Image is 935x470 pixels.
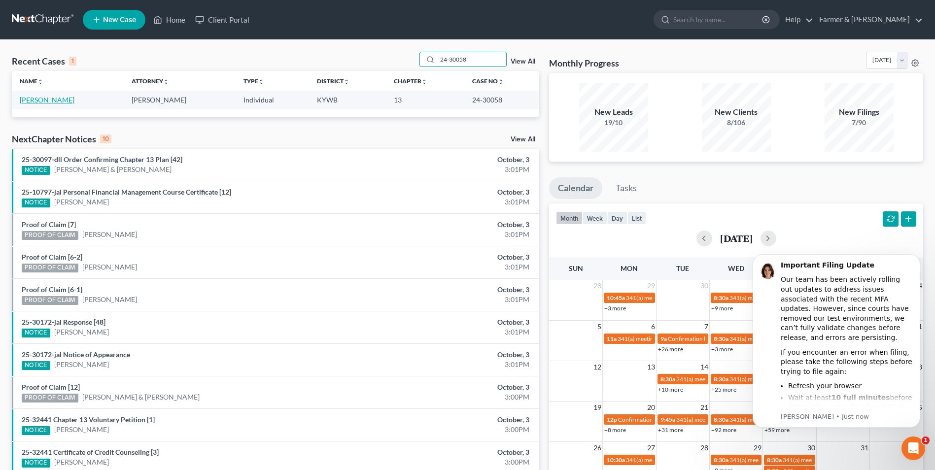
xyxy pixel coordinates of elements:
[592,280,602,292] span: 28
[621,264,638,272] span: Mon
[604,426,626,434] a: +8 more
[421,79,427,85] i: unfold_more
[54,425,109,435] a: [PERSON_NAME]
[579,118,648,128] div: 19/10
[132,77,169,85] a: Attorneyunfold_more
[344,79,349,85] i: unfold_more
[236,91,309,109] td: Individual
[54,197,109,207] a: [PERSON_NAME]
[549,177,602,199] a: Calendar
[658,386,683,393] a: +10 more
[660,375,675,383] span: 8:30a
[367,415,529,425] div: October, 3
[464,91,539,109] td: 24-30058
[607,416,617,423] span: 12p
[367,197,529,207] div: 3:01PM
[596,321,602,333] span: 5
[618,335,713,342] span: 341(a) meeting for [PERSON_NAME]
[367,327,529,337] div: 3:01PM
[498,79,504,85] i: unfold_more
[569,264,583,272] span: Sun
[22,264,78,272] div: PROOF OF CLAIM
[607,335,617,342] span: 11a
[607,456,625,464] span: 10:30a
[511,58,535,65] a: View All
[22,329,50,337] div: NOTICE
[20,77,43,85] a: Nameunfold_more
[592,402,602,413] span: 19
[676,375,771,383] span: 341(a) meeting for [PERSON_NAME]
[54,327,109,337] a: [PERSON_NAME]
[668,335,832,342] span: Confirmation hearing for [PERSON_NAME] & [PERSON_NAME]
[472,77,504,85] a: Case Nounfold_more
[729,375,825,383] span: 341(a) meeting for [PERSON_NAME]
[37,79,43,85] i: unfold_more
[367,382,529,392] div: October, 3
[825,118,894,128] div: 7/90
[592,442,602,454] span: 26
[22,231,78,240] div: PROOF OF CLAIM
[309,91,386,109] td: KYWB
[626,456,721,464] span: 341(a) meeting for [PERSON_NAME]
[163,79,169,85] i: unfold_more
[54,360,109,369] a: [PERSON_NAME]
[124,91,236,109] td: [PERSON_NAME]
[22,426,50,435] div: NOTICE
[22,199,50,207] div: NOTICE
[69,57,76,66] div: 1
[22,188,231,196] a: 25-10797-jal Personal Financial Management Course Certificate [12]
[317,77,349,85] a: Districtunfold_more
[386,91,464,109] td: 13
[646,402,656,413] span: 20
[22,394,78,403] div: PROOF OF CLAIM
[814,11,923,29] a: Farmer & [PERSON_NAME]
[729,335,825,342] span: 341(a) meeting for [PERSON_NAME]
[82,262,137,272] a: [PERSON_NAME]
[367,295,529,304] div: 3:01PM
[22,459,50,468] div: NOTICE
[627,211,646,225] button: list
[12,133,111,145] div: NextChapter Notices
[729,456,825,464] span: 341(a) meeting for [PERSON_NAME]
[714,416,728,423] span: 8:30a
[702,106,771,118] div: New Clients
[711,304,733,312] a: +9 more
[720,233,753,243] h2: [DATE]
[22,285,82,294] a: Proof of Claim [6-1]
[367,285,529,295] div: October, 3
[650,321,656,333] span: 6
[646,442,656,454] span: 27
[258,79,264,85] i: unfold_more
[367,155,529,165] div: October, 3
[22,350,130,359] a: 25-30172-jal Notice of Appearance
[583,211,607,225] button: week
[367,360,529,369] div: 3:01PM
[367,447,529,457] div: October, 3
[825,106,894,118] div: New Filings
[22,318,105,326] a: 25-30172-jal Response [48]
[367,220,529,230] div: October, 3
[676,416,771,423] span: 341(a) meeting for [PERSON_NAME]
[22,155,182,164] a: 25-30097-dll Order Confirming Chapter 13 Plan [42]
[646,280,656,292] span: 29
[780,11,813,29] a: Help
[367,425,529,435] div: 3:00PM
[148,11,190,29] a: Home
[711,426,736,434] a: +92 more
[604,304,626,312] a: +3 more
[511,136,535,143] a: View All
[702,118,771,128] div: 8/106
[243,77,264,85] a: Typeunfold_more
[699,361,709,373] span: 14
[367,230,529,239] div: 3:01PM
[660,416,675,423] span: 9:45a
[607,294,625,302] span: 10:45a
[711,345,733,353] a: +3 more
